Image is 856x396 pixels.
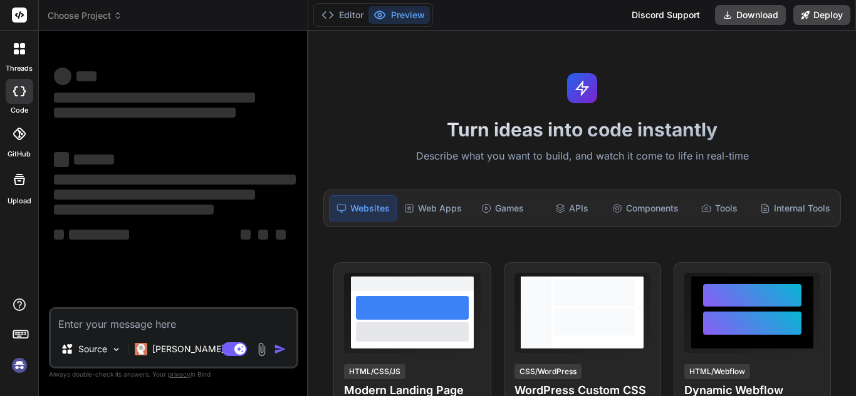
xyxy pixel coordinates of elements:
p: Describe what you want to build, and watch it come to life in real-time [316,148,848,165]
span: privacy [168,370,191,378]
span: ‌ [54,205,214,215]
div: Games [469,195,536,221]
div: Websites [329,195,397,221]
div: Web Apps [399,195,467,221]
img: icon [274,343,286,355]
span: ‌ [54,230,64,240]
span: ‌ [54,108,236,118]
div: Discord Support [624,5,707,25]
button: Download [715,5,786,25]
span: ‌ [76,71,97,81]
button: Editor [316,6,368,24]
img: attachment [254,342,269,357]
button: Deploy [793,5,850,25]
label: code [11,105,28,116]
label: GitHub [8,149,31,160]
h1: Turn ideas into code instantly [316,118,848,141]
span: ‌ [74,155,114,165]
div: CSS/WordPress [514,364,582,379]
span: ‌ [54,93,255,103]
div: APIs [538,195,605,221]
span: ‌ [54,190,255,200]
span: ‌ [258,230,268,240]
span: ‌ [54,175,296,185]
img: Claude 4 Sonnet [135,343,147,355]
div: HTML/Webflow [684,364,750,379]
button: Preview [368,6,430,24]
span: Choose Project [48,9,122,22]
span: ‌ [54,152,69,167]
span: ‌ [241,230,251,240]
div: Internal Tools [755,195,835,221]
span: ‌ [54,68,71,85]
img: Pick Models [111,344,122,355]
div: Components [607,195,684,221]
div: HTML/CSS/JS [344,364,405,379]
p: Source [78,343,107,355]
p: [PERSON_NAME] 4 S.. [152,343,246,355]
div: Tools [686,195,753,221]
label: Upload [8,196,31,206]
span: ‌ [69,230,129,240]
span: ‌ [276,230,286,240]
label: threads [6,63,33,74]
img: signin [9,355,30,376]
p: Always double-check its answers. Your in Bind [49,368,298,380]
